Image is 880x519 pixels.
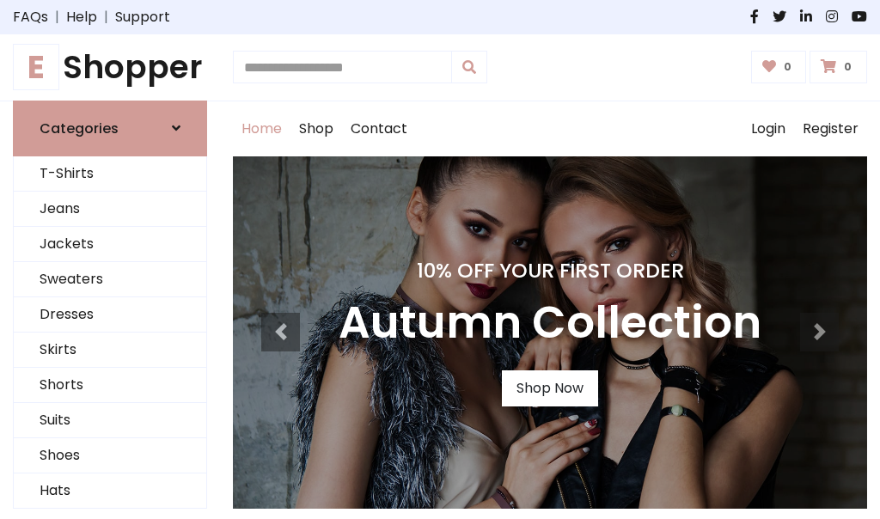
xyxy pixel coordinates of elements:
[66,7,97,27] a: Help
[840,59,856,75] span: 0
[14,333,206,368] a: Skirts
[115,7,170,27] a: Support
[13,44,59,90] span: E
[810,51,867,83] a: 0
[40,120,119,137] h6: Categories
[13,101,207,156] a: Categories
[794,101,867,156] a: Register
[14,473,206,509] a: Hats
[14,403,206,438] a: Suits
[13,48,207,87] h1: Shopper
[14,438,206,473] a: Shoes
[339,296,761,350] h3: Autumn Collection
[14,227,206,262] a: Jackets
[13,7,48,27] a: FAQs
[233,101,290,156] a: Home
[14,297,206,333] a: Dresses
[342,101,416,156] a: Contact
[97,7,115,27] span: |
[14,262,206,297] a: Sweaters
[13,48,207,87] a: EShopper
[502,370,598,406] a: Shop Now
[14,156,206,192] a: T-Shirts
[14,368,206,403] a: Shorts
[290,101,342,156] a: Shop
[742,101,794,156] a: Login
[48,7,66,27] span: |
[14,192,206,227] a: Jeans
[751,51,807,83] a: 0
[339,259,761,283] h4: 10% Off Your First Order
[779,59,796,75] span: 0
